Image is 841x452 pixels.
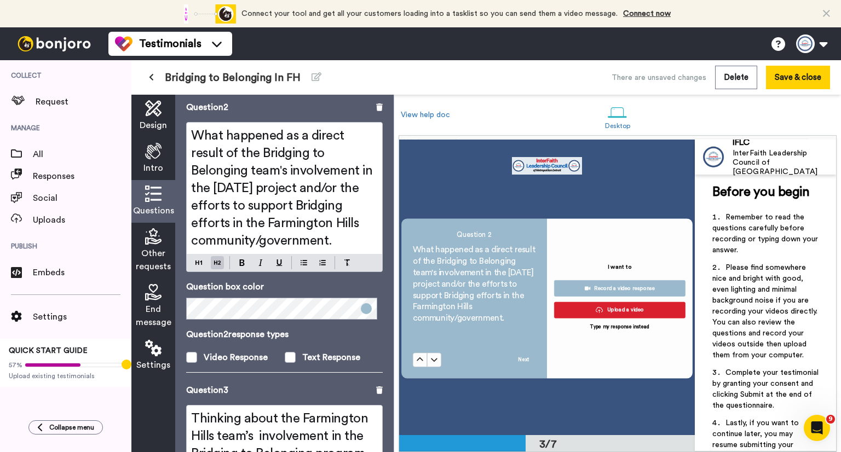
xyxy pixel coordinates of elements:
[204,351,268,364] div: Video Response
[49,423,94,432] span: Collapse menu
[33,170,131,183] span: Responses
[612,72,706,83] div: There are unsaved changes
[214,258,221,267] img: heading-two-block.svg
[33,148,131,161] span: All
[608,263,632,271] p: I want to
[186,280,383,293] p: Question box color
[344,259,350,266] img: clear-format.svg
[560,283,679,293] div: Record a video response
[165,70,301,85] span: Bridging to Belonging In FH
[413,230,535,240] h4: Question 2
[139,36,201,51] span: Testimonials
[115,35,133,53] img: tm-color.svg
[176,4,236,24] div: animation
[804,415,830,441] iframe: Intercom live chat
[186,101,228,114] p: Question 2
[733,137,836,148] div: IFLC
[766,66,830,89] button: Save & close
[401,111,450,119] a: View help doc
[9,372,123,380] span: Upload existing testimonials
[33,213,131,227] span: Uploads
[9,361,22,369] span: 57%
[701,144,727,170] img: Profile Image
[522,437,574,452] div: 3/7
[712,264,820,359] span: Please find somewhere nice and bright with good, even lighting and minimal background noise if yo...
[605,122,631,130] div: Desktop
[600,97,636,135] a: Desktop
[13,36,95,51] img: bj-logo-header-white.svg
[36,95,131,108] span: Request
[554,280,686,297] button: Record a video response
[733,149,836,176] div: InterFaith Leadership Council of [GEOGRAPHIC_DATA]
[195,258,202,267] img: heading-one-block.svg
[512,352,535,367] button: Next
[590,323,650,331] p: Type my response instead
[302,351,360,364] div: Text Response
[133,204,174,217] span: Questions
[712,186,809,199] span: Before you begin
[241,10,618,18] span: Connect your tool and get all your customers loading into a tasklist so you can send them a video...
[191,129,376,247] span: What happened as a direct result of the Bridging to Belonging team's involvement in the [DATE] pr...
[186,328,383,341] p: Question 2 response types
[140,119,167,132] span: Design
[623,10,671,18] a: Connect now
[9,347,88,355] span: QUICK START GUIDE
[186,384,228,397] p: Question 3
[301,258,307,267] img: bulleted-block.svg
[136,358,170,372] span: Settings
[33,266,131,279] span: Embeds
[276,259,283,266] img: underline-mark.svg
[122,360,131,369] div: Tooltip anchor
[239,259,245,266] img: bold-mark.svg
[33,310,131,323] span: Settings
[143,161,163,175] span: Intro
[712,213,820,254] span: Remember to read the questions carefully before recording or typing down your answer.
[715,66,757,89] button: Delete
[554,302,686,318] button: Upload a video
[33,192,131,205] span: Social
[826,415,835,424] span: 9
[319,258,326,267] img: numbered-block.svg
[136,247,171,273] span: Other requests
[712,369,821,409] span: Complete your testimonial by granting your consent and clicking Submit at the end of the question...
[258,259,263,266] img: italic-mark.svg
[28,420,103,434] button: Collapse menu
[413,246,537,322] span: What happened as a direct result of the Bridging to Belonging team's involvement in the [DATE] pr...
[136,303,171,329] span: End message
